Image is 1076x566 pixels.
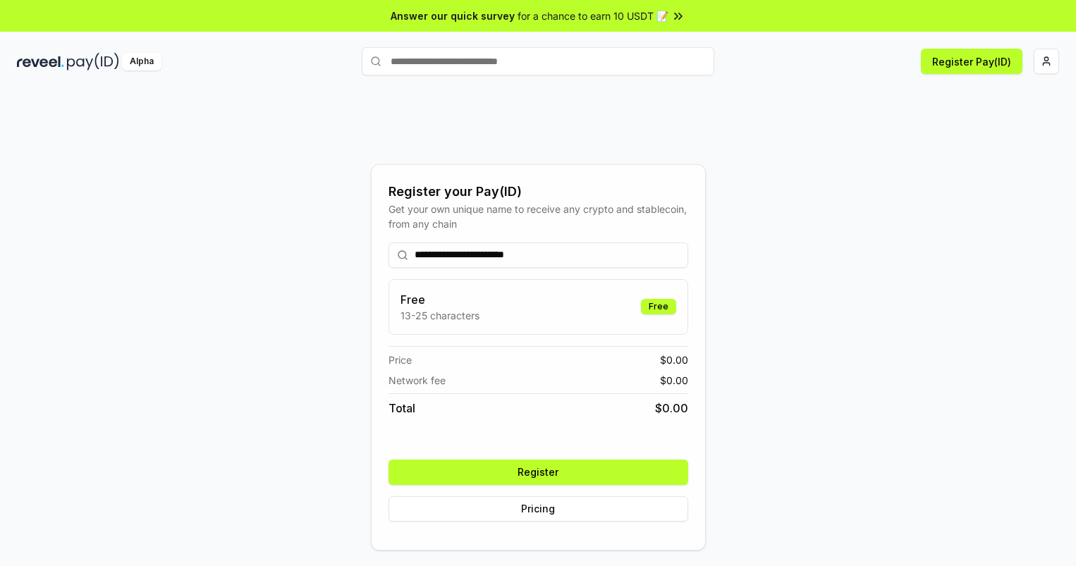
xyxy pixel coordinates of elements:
[122,53,161,70] div: Alpha
[518,8,668,23] span: for a chance to earn 10 USDT 📝
[921,49,1022,74] button: Register Pay(ID)
[391,8,515,23] span: Answer our quick survey
[660,352,688,367] span: $ 0.00
[641,299,676,314] div: Free
[389,400,415,417] span: Total
[389,460,688,485] button: Register
[389,202,688,231] div: Get your own unique name to receive any crypto and stablecoin, from any chain
[660,373,688,388] span: $ 0.00
[401,308,479,323] p: 13-25 characters
[389,373,446,388] span: Network fee
[17,53,64,70] img: reveel_dark
[655,400,688,417] span: $ 0.00
[389,182,688,202] div: Register your Pay(ID)
[401,291,479,308] h3: Free
[389,352,412,367] span: Price
[67,53,119,70] img: pay_id
[389,496,688,522] button: Pricing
